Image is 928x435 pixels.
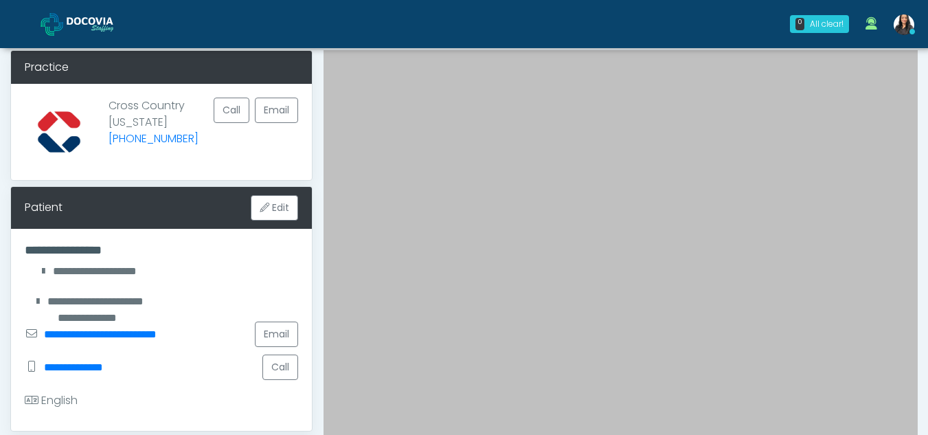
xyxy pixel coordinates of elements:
[41,13,63,36] img: Docovia
[795,18,804,30] div: 0
[251,195,298,221] button: Edit
[67,17,135,31] img: Docovia
[25,98,93,166] img: Provider image
[25,199,63,216] div: Patient
[255,98,298,123] a: Email
[262,355,298,380] button: Call
[894,14,914,35] img: Viral Patel
[25,392,78,409] div: English
[782,10,857,38] a: 0 All clear!
[41,1,135,46] a: Docovia
[255,322,298,347] a: Email
[109,131,199,146] a: [PHONE_NUMBER]
[810,18,844,30] div: All clear!
[214,98,249,123] button: Call
[11,51,312,84] div: Practice
[109,98,199,155] p: Cross Country [US_STATE]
